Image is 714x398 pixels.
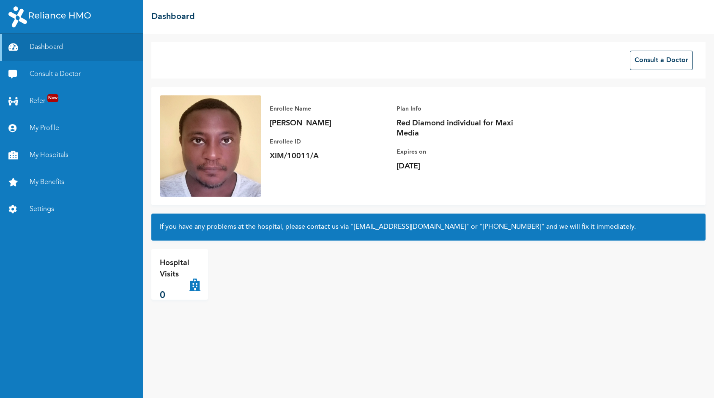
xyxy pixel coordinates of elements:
p: Red Diamond individual for Maxi Media [397,118,515,138]
p: [PERSON_NAME] [270,118,388,128]
p: XIM/10011/A [270,151,388,161]
p: Plan Info [397,104,515,114]
span: New [47,94,58,102]
h2: Dashboard [151,11,195,23]
p: Enrollee ID [270,137,388,147]
img: Enrollee [160,95,261,197]
a: "[PHONE_NUMBER]" [479,224,544,230]
p: Expires on [397,147,515,157]
img: RelianceHMO's Logo [8,6,91,27]
p: 0 [160,289,189,303]
a: "[EMAIL_ADDRESS][DOMAIN_NAME]" [350,224,469,230]
h2: If you have any problems at the hospital, please contact us via or and we will fix it immediately. [160,222,697,232]
p: [DATE] [397,161,515,171]
p: Hospital Visits [160,257,189,280]
button: Consult a Doctor [630,51,693,70]
p: Enrollee Name [270,104,388,114]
